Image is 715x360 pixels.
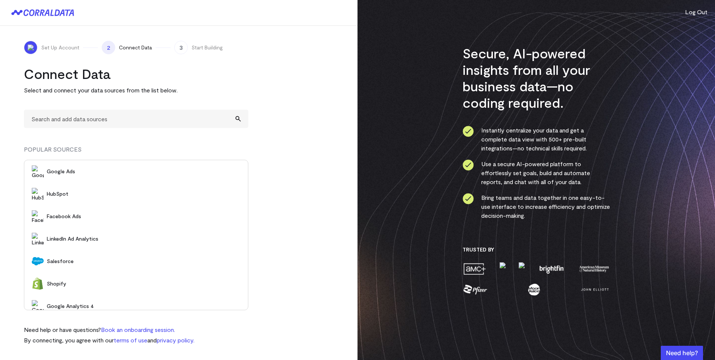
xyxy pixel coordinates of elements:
img: Google Analytics 4 [32,300,44,312]
p: By connecting, you agree with our and [24,336,194,345]
img: Facebook Ads [32,210,44,222]
img: lacoste-7a6b0538.png [519,262,525,275]
span: Start Building [191,44,223,51]
p: Need help or have questions? [24,325,194,334]
span: 2 [102,41,115,54]
li: Use a secure AI-powered platform to effortlessly set goals, build and automate reports, and chat ... [463,159,610,186]
img: pfizer-e137f5fc.png [463,283,488,296]
a: privacy policy. [157,336,194,344]
img: Salesforce [32,255,44,267]
h2: Connect Data [24,65,248,82]
img: ico-check-circle-4b19435c.svg [463,159,474,171]
img: moon-juice-c312e729.png [527,283,541,296]
div: POPULAR SOURCES [24,145,248,160]
p: Select and connect your data sources from the list below. [24,86,248,95]
img: HubSpot [32,188,44,200]
img: amc-0b11a8f1.png [463,262,487,275]
span: Google Analytics 4 [47,302,240,310]
span: LinkedIn Ad Analytics [47,235,240,242]
img: Google Ads [32,165,44,177]
img: LinkedIn Ad Analytics [32,233,44,245]
img: ico-check-circle-4b19435c.svg [463,126,474,137]
img: ico-check-white-5ff98cb1.svg [28,45,34,51]
span: Connect Data [119,44,152,51]
span: Set Up Account [41,44,79,51]
a: Book an onboarding session. [101,326,175,333]
input: Search and add data sources [24,110,248,128]
span: 3 [174,41,188,54]
img: ico-check-circle-4b19435c.svg [463,193,474,204]
img: john-elliott-25751c40.png [580,283,610,296]
span: HubSpot [47,190,240,198]
h3: Secure, AI-powered insights from all your business data—no coding required. [463,45,610,111]
img: brightfin-a251e171.png [538,262,565,275]
img: amnh-5afada46.png [578,262,610,275]
span: Shopify [47,280,240,287]
a: terms of use [114,336,147,344]
button: Log Out [685,7,708,16]
h3: Trusted By [463,246,610,253]
span: Salesforce [47,257,240,265]
img: Shopify [32,278,44,290]
span: Google Ads [47,168,240,175]
span: Facebook Ads [47,213,240,220]
li: Instantly centralize your data and get a complete data view with 500+ pre-built integrations—no t... [463,126,610,153]
li: Bring teams and data together in one easy-to-use interface to increase efficiency and optimize de... [463,193,610,220]
img: sweetgreen-1d1fb32c.png [500,262,506,275]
